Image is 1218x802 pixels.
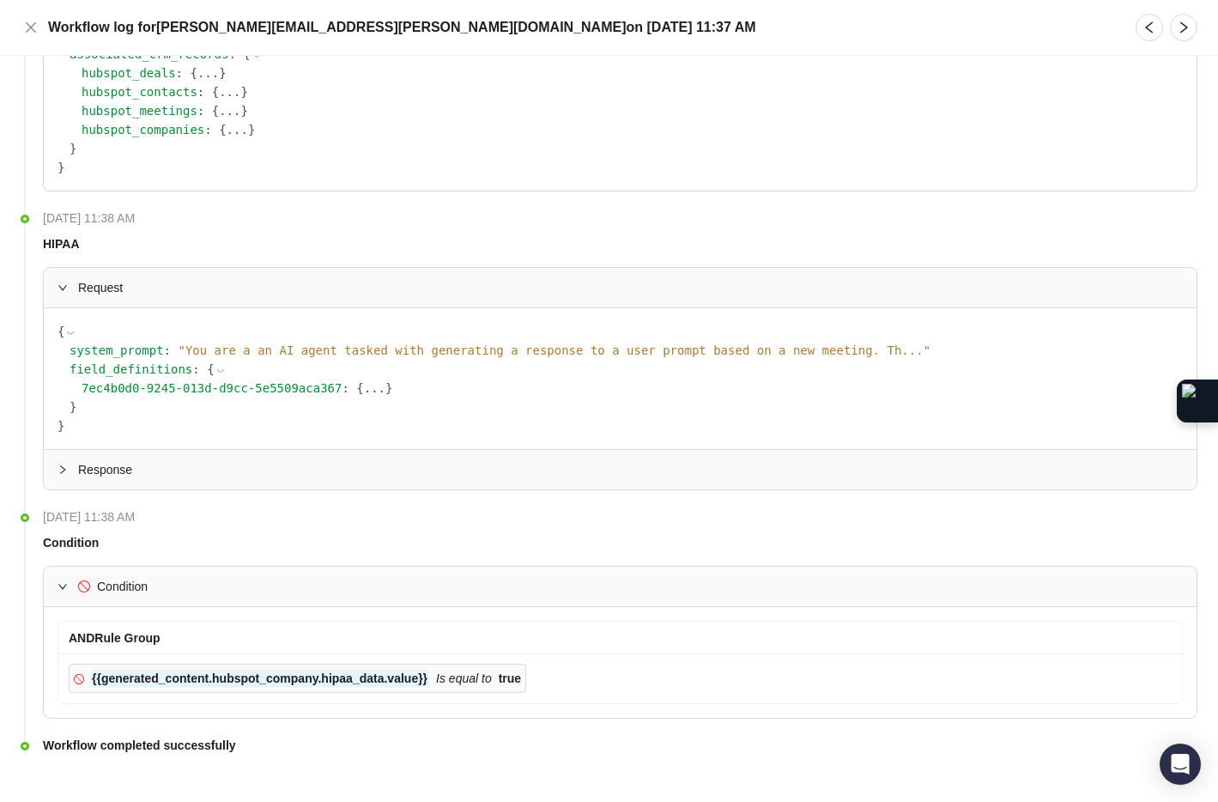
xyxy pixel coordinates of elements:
[58,581,68,592] span: expanded
[219,123,226,137] span: {
[1160,744,1201,785] div: Open Intercom Messenger
[43,237,80,251] strong: HIPAA
[82,101,1183,120] div: :
[82,64,1183,82] div: :
[82,381,342,395] span: 7ec4b0d0-9245-013d-d9cc-5e5509aca367
[78,580,90,592] span: stop
[207,362,214,376] span: {
[82,85,197,99] span: hubspot_contacts
[385,381,392,395] span: }
[248,123,255,137] span: }
[58,465,68,475] span: collapsed
[70,360,1183,416] div: :
[70,142,76,155] span: }
[219,101,240,120] button: ...
[82,82,1183,101] div: :
[58,161,64,174] span: }
[82,379,1183,398] div: :
[69,631,161,645] span: AND Rule Group
[240,85,247,99] span: }
[78,460,1183,479] span: Response
[97,580,148,593] span: Condition
[43,738,236,752] strong: Workflow completed successfully
[1177,21,1191,34] span: right
[1142,21,1156,34] span: left
[24,21,38,34] span: close
[48,17,756,38] h5: Workflow log for [PERSON_NAME][EMAIL_ADDRESS][PERSON_NAME][DOMAIN_NAME] on [DATE] 11:37 AM
[1182,384,1213,418] img: Extension Icon
[58,283,68,293] span: expanded
[82,104,197,118] span: hubspot_meetings
[92,671,427,685] strong: {{generated_content.hubspot_company.hipaa_data.value}}
[219,82,240,101] button: ...
[43,209,143,228] span: [DATE] 11:38 AM
[356,381,363,395] span: {
[82,66,176,80] span: hubspot_deals
[178,343,930,357] span: " You are a an AI agent tasked with generating a response to a user prompt based on a new meeting...
[43,507,143,526] span: [DATE] 11:38 AM
[70,343,164,357] span: system_prompt
[436,671,492,685] i: Is equal to
[219,66,226,80] span: }
[364,379,385,398] button: ...
[212,104,219,118] span: {
[78,278,1183,297] span: Request
[43,536,99,550] strong: Condition
[240,104,247,118] span: }
[70,400,76,414] span: }
[197,64,219,82] button: ...
[70,362,192,376] span: field_definitions
[190,66,197,80] span: {
[58,325,64,338] span: {
[82,123,204,137] span: hubspot_companies
[499,671,521,685] strong: true
[227,120,248,139] button: ...
[74,674,84,684] span: stop
[212,85,219,99] span: {
[70,341,1183,360] div: :
[21,17,41,38] button: Close
[58,419,64,433] span: }
[70,45,1183,158] div: :
[82,120,1183,139] div: :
